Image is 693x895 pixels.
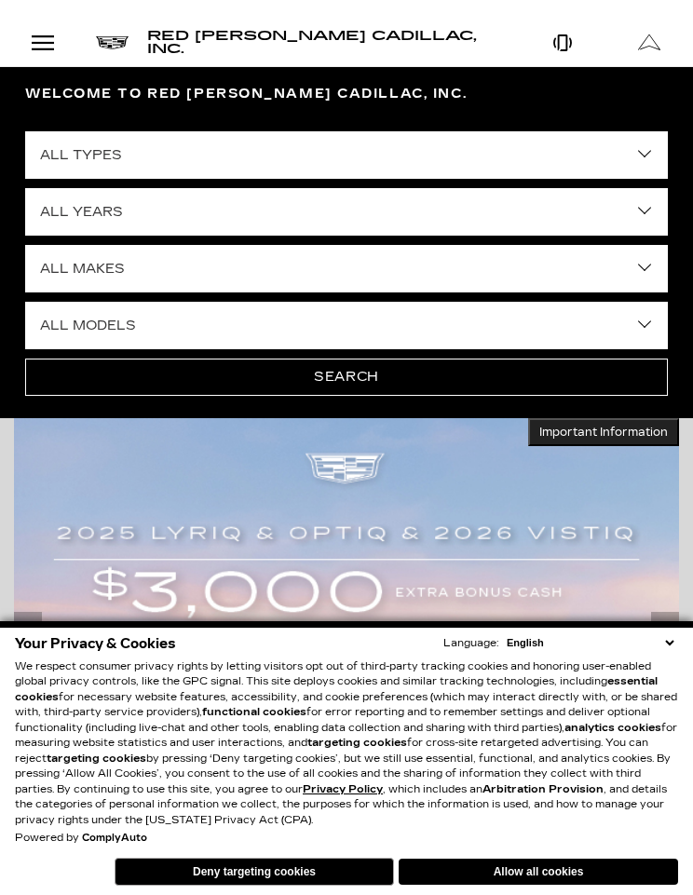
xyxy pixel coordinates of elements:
[15,675,658,703] strong: essential cookies
[15,833,147,844] div: Powered by
[25,131,668,179] select: Filter by type
[14,612,42,649] div: Previous
[14,418,679,861] img: 2509-September-FOM-2025-cta-bonus-cash
[443,638,498,648] div: Language:
[528,418,679,446] button: Important Information
[25,245,668,292] select: Filter by make
[307,737,407,749] strong: targeting cookies
[25,359,668,396] button: Search
[502,635,678,650] select: Language Select
[482,783,604,795] strong: Arbitration Provision
[651,612,679,649] div: Next
[25,84,668,104] h3: Welcome to Red [PERSON_NAME] Cadillac, Inc.
[303,783,383,795] a: Privacy Policy
[539,425,668,440] span: Important Information
[399,859,678,885] button: Allow all cookies
[82,833,147,844] a: ComplyAuto
[202,706,306,718] strong: functional cookies
[564,722,661,734] strong: analytics cookies
[15,659,678,829] p: We respect consumer privacy rights by letting visitors opt out of third-party tracking cookies an...
[147,28,477,57] span: Red [PERSON_NAME] Cadillac, Inc.
[25,188,668,236] select: Filter by year
[15,633,176,653] span: Your Privacy & Cookies
[47,753,146,765] strong: targeting cookies
[25,302,668,349] select: Filter by model
[606,20,693,66] a: Open Get Directions Modal
[115,858,394,886] button: Deny targeting cookies
[147,30,519,56] a: Red [PERSON_NAME] Cadillac, Inc.
[520,20,606,66] a: Open Phone Modal
[96,36,129,48] img: Cadillac logo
